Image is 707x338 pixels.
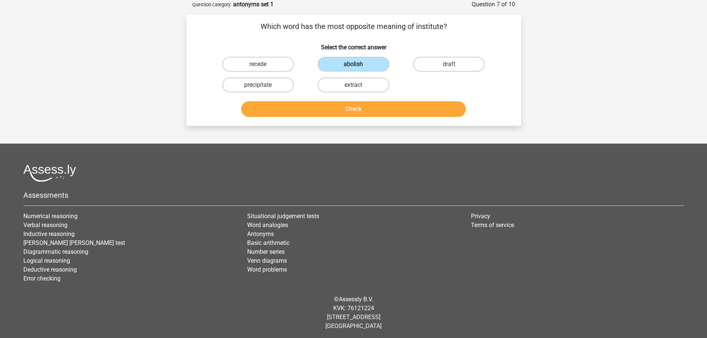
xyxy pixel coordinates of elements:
label: recede [222,57,294,72]
label: abolish [318,57,389,72]
a: Verbal reasoning [23,221,68,229]
a: Number series [247,248,285,255]
label: draft [413,57,485,72]
strong: antonyms set 1 [233,1,274,8]
a: Antonyms [247,230,274,237]
a: Situational judgement tests [247,213,319,220]
p: Which word has the most opposite meaning of institute? [198,21,509,32]
a: Numerical reasoning [23,213,78,220]
a: Diagrammatic reasoning [23,248,88,255]
a: Word problems [247,266,287,273]
label: extract [318,78,389,92]
a: Assessly B.V. [339,296,373,303]
label: precipitate [222,78,294,92]
small: Question category: [192,2,232,7]
a: Terms of service [471,221,514,229]
h5: Assessments [23,191,684,200]
a: Error checking [23,275,60,282]
button: Check [241,101,466,117]
a: Deductive reasoning [23,266,77,273]
a: Logical reasoning [23,257,70,264]
a: Inductive reasoning [23,230,75,237]
a: Word analogies [247,221,288,229]
a: Privacy [471,213,490,220]
h6: Select the correct answer [198,38,509,51]
img: Assessly logo [23,164,76,182]
div: © KVK: 76121224 [STREET_ADDRESS] [GEOGRAPHIC_DATA] [18,289,689,337]
a: [PERSON_NAME] [PERSON_NAME] test [23,239,125,246]
a: Basic arithmetic [247,239,289,246]
a: Venn diagrams [247,257,287,264]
